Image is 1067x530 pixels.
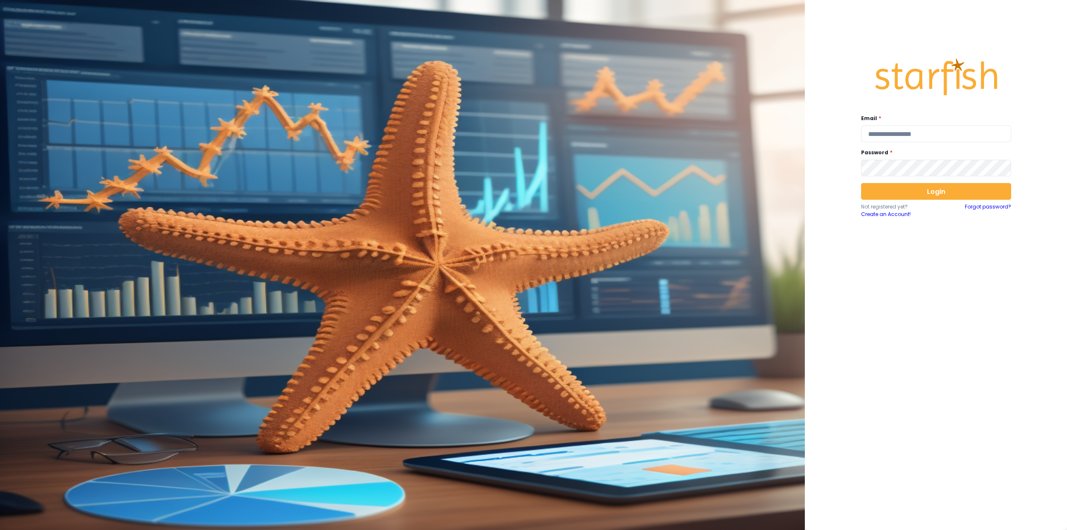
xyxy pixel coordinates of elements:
[861,115,1006,122] label: Email
[861,149,1006,156] label: Password
[861,203,936,211] p: Not registered yet?
[965,203,1011,218] a: Forgot password?
[874,51,999,103] img: Logo.42cb71d561138c82c4ab.png
[861,183,1011,200] button: Login
[861,211,936,218] a: Create an Account!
